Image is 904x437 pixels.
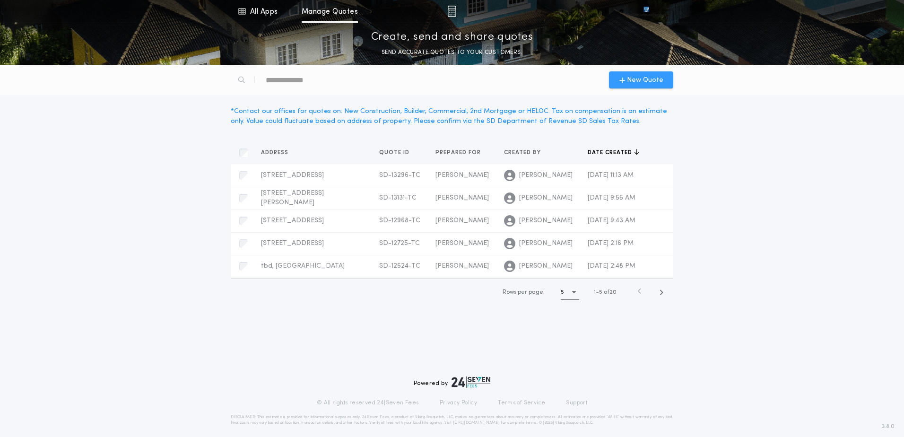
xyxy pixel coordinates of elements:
[626,7,666,16] img: vs-icon
[588,172,634,179] span: [DATE] 11:13 AM
[435,172,489,179] span: [PERSON_NAME]
[414,376,490,388] div: Powered by
[503,289,545,295] span: Rows per page:
[231,414,673,426] p: DISCLAIMER: This estimate is provided for informational purposes only. 24|Seven Fees, a product o...
[379,217,420,224] span: SD-12968-TC
[604,288,617,297] span: of 20
[561,288,564,297] h1: 5
[447,6,456,17] img: img
[519,193,573,203] span: [PERSON_NAME]
[566,399,587,407] a: Support
[261,262,345,270] span: tbd, [GEOGRAPHIC_DATA]
[435,217,489,224] span: [PERSON_NAME]
[379,172,420,179] span: SD-13296-TC
[379,240,420,247] span: SD-12725-TC
[382,48,522,57] p: SEND ACCURATE QUOTES TO YOUR CUSTOMERS.
[435,149,483,157] span: Prepared for
[519,216,573,226] span: [PERSON_NAME]
[609,71,673,88] button: New Quote
[498,399,545,407] a: Terms of Service
[588,217,635,224] span: [DATE] 9:43 AM
[588,262,635,270] span: [DATE] 2:48 PM
[519,171,573,180] span: [PERSON_NAME]
[261,190,324,206] span: [STREET_ADDRESS][PERSON_NAME]
[504,149,543,157] span: Created by
[882,422,895,431] span: 3.8.0
[261,149,290,157] span: Address
[379,194,417,201] span: SD-13131-TC
[317,399,419,407] p: © All rights reserved. 24|Seven Fees
[371,30,533,45] p: Create, send and share quotes
[231,106,673,126] div: * Contact our offices for quotes on: New Construction, Builder, Commercial, 2nd Mortgage or HELOC...
[588,149,634,157] span: Date created
[519,239,573,248] span: [PERSON_NAME]
[588,148,639,157] button: Date created
[519,262,573,271] span: [PERSON_NAME]
[435,240,489,247] span: [PERSON_NAME]
[435,194,489,201] span: [PERSON_NAME]
[588,240,634,247] span: [DATE] 2:16 PM
[261,148,296,157] button: Address
[261,240,324,247] span: [STREET_ADDRESS]
[594,289,596,295] span: 1
[627,75,663,85] span: New Quote
[504,148,548,157] button: Created by
[453,421,500,425] a: [URL][DOMAIN_NAME]
[379,149,411,157] span: Quote ID
[379,148,417,157] button: Quote ID
[440,399,478,407] a: Privacy Policy
[561,285,579,300] button: 5
[435,262,489,270] span: [PERSON_NAME]
[261,172,324,179] span: [STREET_ADDRESS]
[588,194,635,201] span: [DATE] 9:55 AM
[261,217,324,224] span: [STREET_ADDRESS]
[379,262,420,270] span: SD-12524-TC
[452,376,490,388] img: logo
[599,289,602,295] span: 5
